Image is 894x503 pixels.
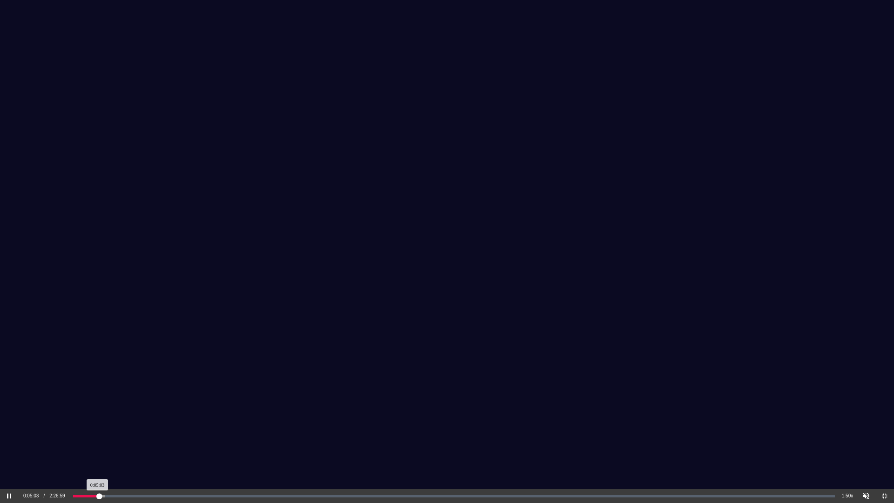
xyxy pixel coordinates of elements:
[73,495,835,497] div: video progress bar
[838,489,857,503] div: 1.50x
[43,493,45,498] span: /
[49,489,65,503] div: 2:26:59
[23,489,39,503] div: 0:05:03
